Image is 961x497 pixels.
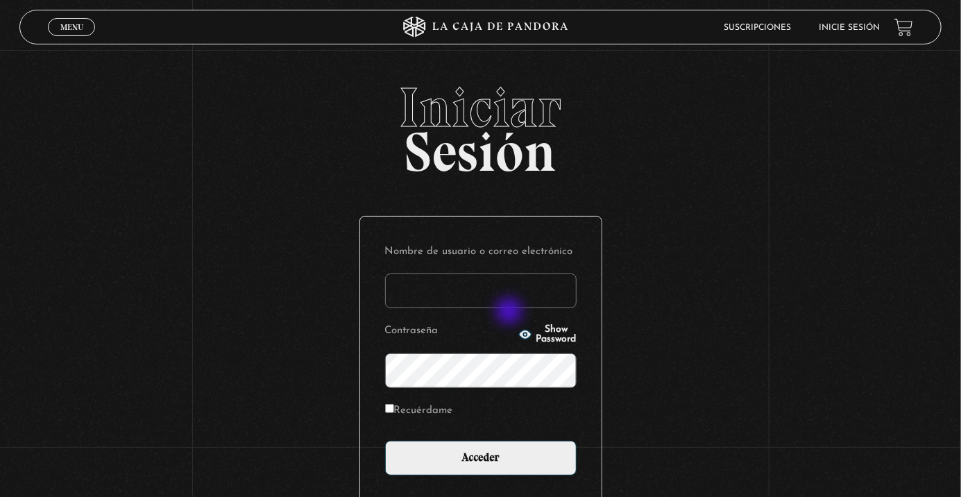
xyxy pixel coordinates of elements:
span: Show Password [536,325,577,344]
span: Menu [60,23,83,31]
a: Inicie sesión [819,24,881,32]
input: Recuérdame [385,404,394,413]
span: Cerrar [56,35,88,44]
label: Recuérdame [385,401,453,422]
input: Acceder [385,441,577,475]
h2: Sesión [19,80,942,169]
a: Suscripciones [724,24,792,32]
span: Iniciar [19,80,942,135]
label: Contraseña [385,321,514,342]
label: Nombre de usuario o correo electrónico [385,242,577,263]
button: Show Password [518,325,577,344]
a: View your shopping cart [894,18,913,37]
